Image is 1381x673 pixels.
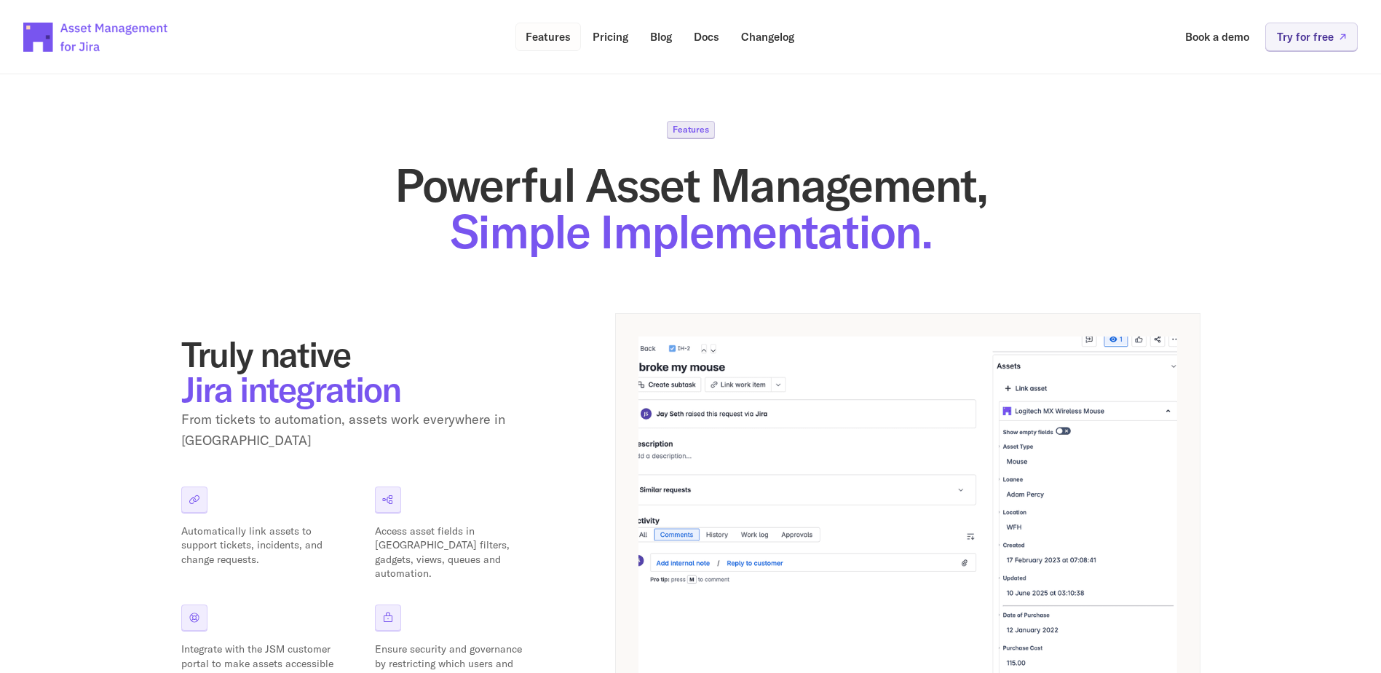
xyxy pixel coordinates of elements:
[1265,23,1358,51] a: Try for free
[673,125,709,134] p: Features
[731,23,804,51] a: Changelog
[1175,23,1259,51] a: Book a demo
[181,409,545,452] p: From tickets to automation, assets work everywhere in [GEOGRAPHIC_DATA]
[450,202,932,261] span: Simple Implementation.
[181,367,400,411] span: Jira integration
[526,31,571,42] p: Features
[1277,31,1334,42] p: Try for free
[684,23,729,51] a: Docs
[694,31,719,42] p: Docs
[1185,31,1249,42] p: Book a demo
[181,336,545,406] h2: Truly native
[582,23,638,51] a: Pricing
[181,162,1200,255] h1: Powerful Asset Management,
[515,23,581,51] a: Features
[640,23,682,51] a: Blog
[375,524,528,581] p: Access asset fields in [GEOGRAPHIC_DATA] filters, gadgets, views, queues and automation.
[650,31,672,42] p: Blog
[741,31,794,42] p: Changelog
[593,31,628,42] p: Pricing
[181,524,334,567] p: Automatically link assets to support tickets, incidents, and change requests.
